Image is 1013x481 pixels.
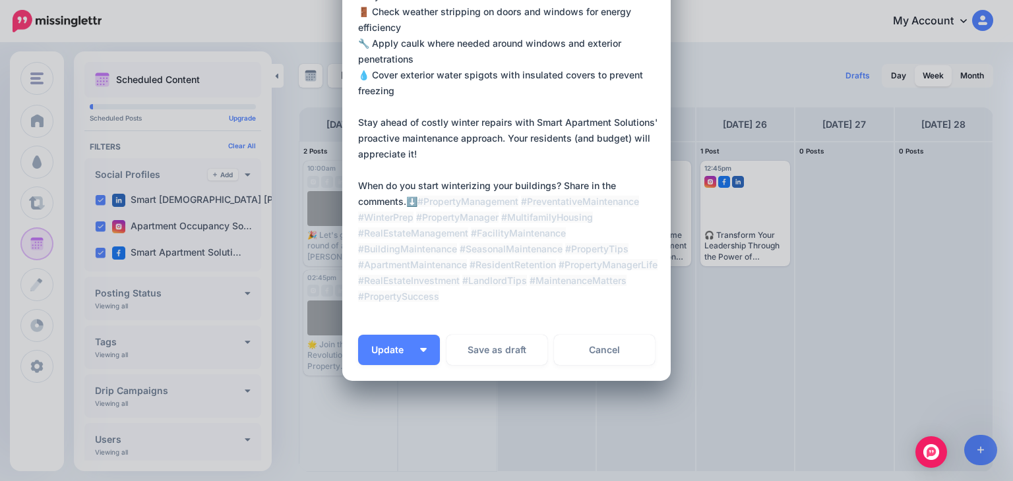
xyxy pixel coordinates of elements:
[420,348,427,352] img: arrow-down-white.png
[358,335,440,365] button: Update
[371,345,414,354] span: Update
[446,335,547,365] button: Save as draft
[915,436,947,468] div: Open Intercom Messenger
[554,335,655,365] a: Cancel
